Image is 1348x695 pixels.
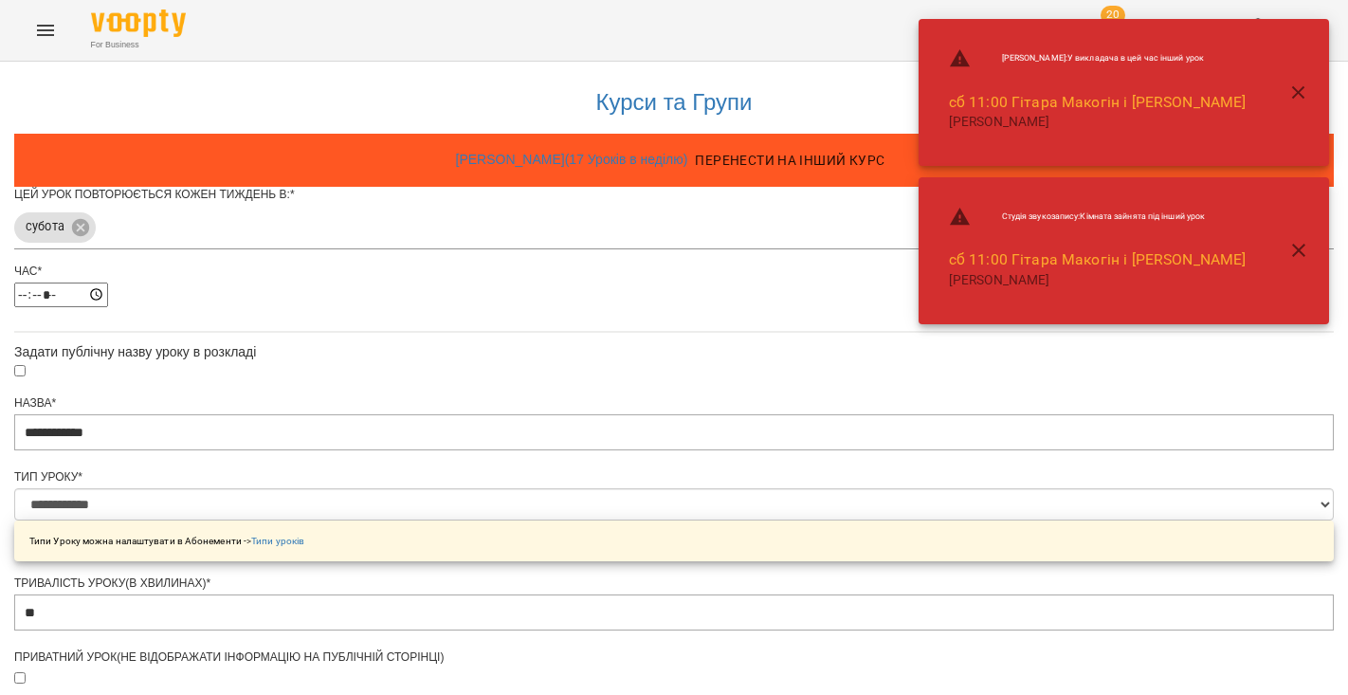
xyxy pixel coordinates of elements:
[14,649,1334,666] div: Приватний урок(не відображати інформацію на публічній сторінці)
[14,342,1334,361] div: Задати публічну назву уроку в розкладі
[251,536,304,546] a: Типи уроків
[29,534,304,548] p: Типи Уроку можна налаштувати в Абонементи ->
[949,113,1247,132] p: [PERSON_NAME]
[14,264,1334,280] div: Час
[14,469,1334,485] div: Тип Уроку
[91,9,186,37] img: Voopty Logo
[949,271,1247,290] p: [PERSON_NAME]
[91,39,186,51] span: For Business
[23,8,68,53] button: Menu
[949,93,1247,111] a: сб 11:00 Гітара Макогін і [PERSON_NAME]
[14,576,1334,592] div: Тривалість уроку(в хвилинах)
[695,149,884,172] span: Перенести на інший курс
[14,187,1334,203] div: Цей урок повторюється кожен тиждень в:
[14,218,76,236] span: субота
[934,198,1262,236] li: Студія звукозапису : Кімната зайнята під інший урок
[949,250,1247,268] a: сб 11:00 Гітара Макогін і [PERSON_NAME]
[24,90,1324,115] h3: Курси та Групи
[687,143,892,177] button: Перенести на інший курс
[456,152,688,167] a: [PERSON_NAME] ( 17 Уроків в неділю )
[14,395,1334,412] div: Назва
[934,40,1262,78] li: [PERSON_NAME] : У викладача в цей час інший урок
[14,207,1334,249] div: субота
[1101,6,1125,25] span: 20
[14,212,96,243] div: субота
